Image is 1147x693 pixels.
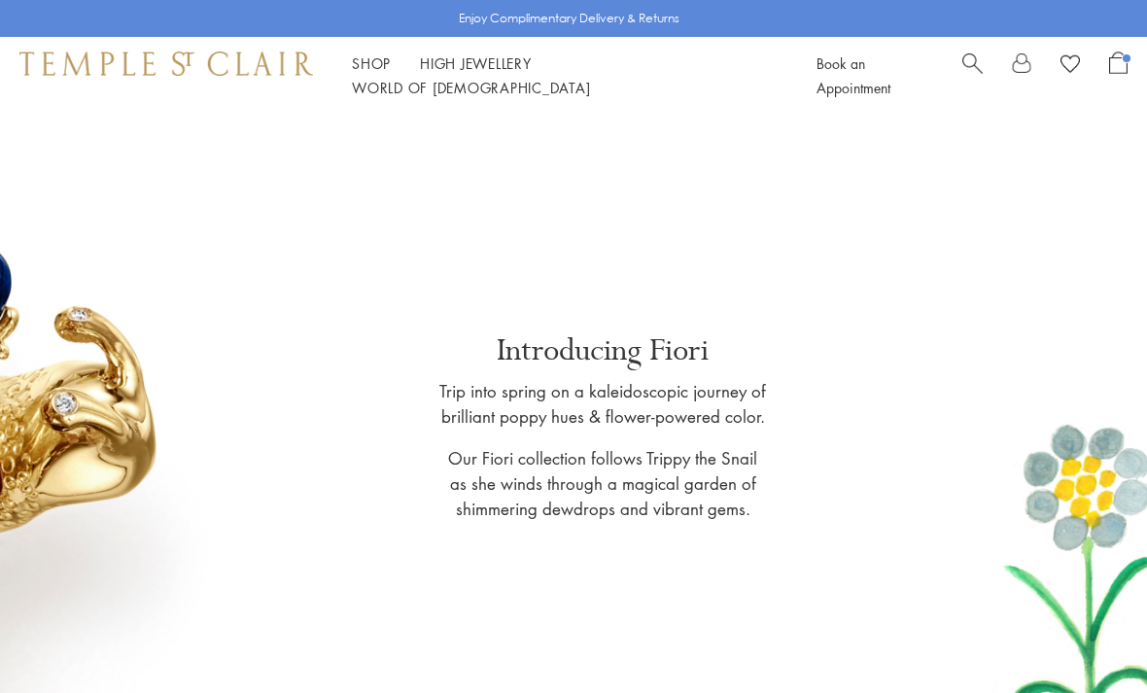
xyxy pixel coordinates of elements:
img: Temple St. Clair [19,52,313,75]
p: Enjoy Complimentary Delivery & Returns [459,9,679,28]
a: World of [DEMOGRAPHIC_DATA]World of [DEMOGRAPHIC_DATA] [352,78,590,97]
a: ShopShop [352,53,391,73]
iframe: Gorgias live chat messenger [1050,602,1128,674]
nav: Main navigation [352,52,773,100]
a: Book an Appointment [817,53,890,97]
a: Search [962,52,983,100]
a: View Wishlist [1060,52,1080,81]
a: Open Shopping Bag [1109,52,1128,100]
a: High JewelleryHigh Jewellery [420,53,532,73]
